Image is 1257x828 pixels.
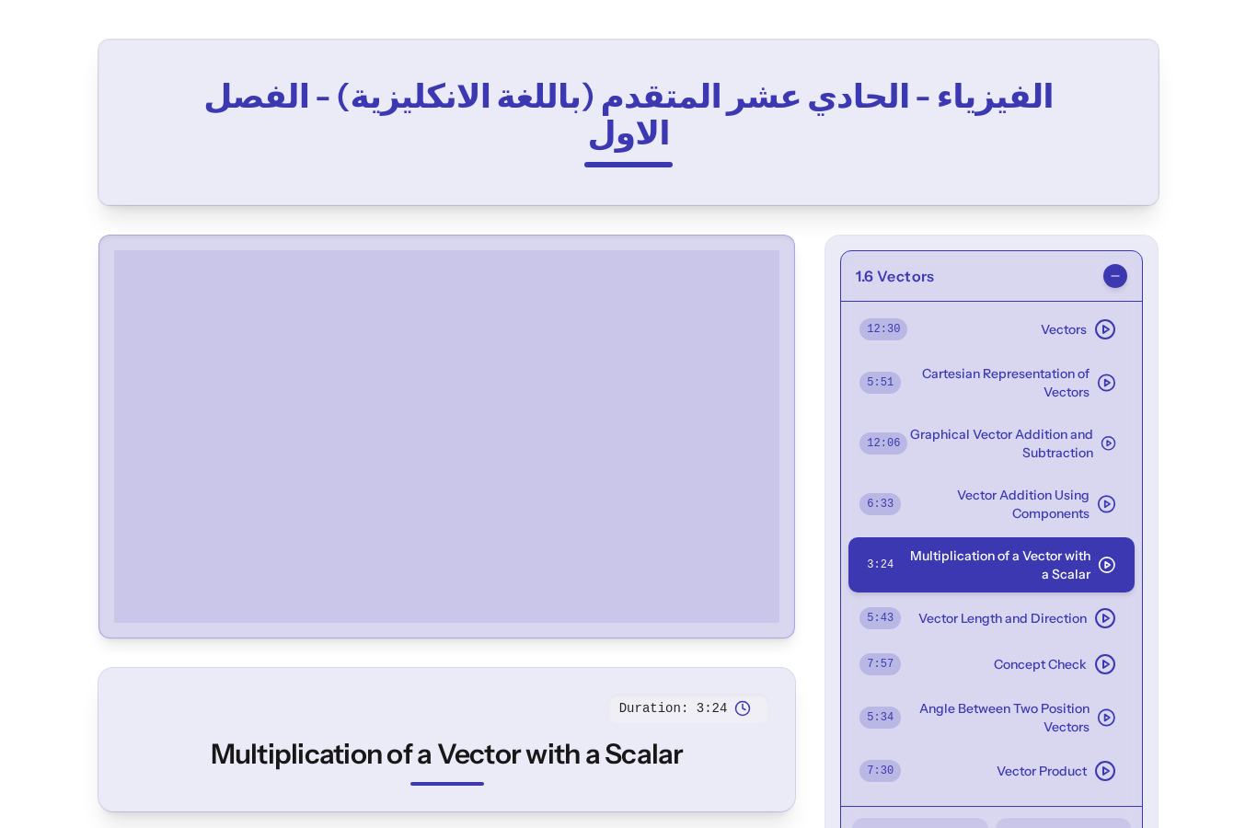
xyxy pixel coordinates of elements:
span: 6 : 33 [859,493,901,515]
span: Vector Product [997,762,1087,780]
button: Vector Product7:30 [848,751,1135,791]
button: Vector Length and Direction5:43 [848,598,1135,638]
h2: Multiplication of a Vector with a Scalar [124,738,769,771]
button: Cartesian Representation of Vectors5:51 [848,355,1135,410]
button: Angle Between Two Position Vectors5:34 [848,690,1135,745]
button: Vectors12:30 [848,309,1135,350]
span: 1.6 Vectors [856,265,934,287]
span: Graphical Vector Addition and Subtraction [907,425,1092,462]
span: 12 : 30 [859,318,907,340]
span: Cartesian Representation of Vectors [901,364,1090,401]
span: 5 : 34 [859,707,901,729]
span: 7 : 30 [859,760,901,782]
span: Vector Addition Using Components [901,486,1090,523]
span: Vector Length and Direction [918,609,1087,627]
button: 1.6 Vectors [841,251,1142,302]
span: 5 : 51 [859,372,901,394]
span: 7 : 57 [859,653,901,675]
span: Duration: 3:24 [619,699,728,718]
span: 3 : 24 [859,554,901,576]
button: Vector Addition Using Components6:33 [848,477,1135,532]
button: Graphical Vector Addition and Subtraction12:06 [848,416,1135,471]
span: Angle Between Two Position Vectors [901,699,1090,736]
h2: الفيزياء - الحادي عشر المتقدم (باللغة الانكليزية) - الفصل الاول [188,77,1069,151]
span: Vectors [1041,320,1087,339]
span: 12 : 06 [859,432,907,454]
button: Multiplication of a Vector with a Scalar3:24 [848,537,1135,592]
button: Concept Check7:57 [848,644,1135,684]
span: Concept Check [994,655,1087,673]
span: Multiplication of a Vector with a Scalar [901,546,1090,583]
span: 5 : 43 [859,607,901,629]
